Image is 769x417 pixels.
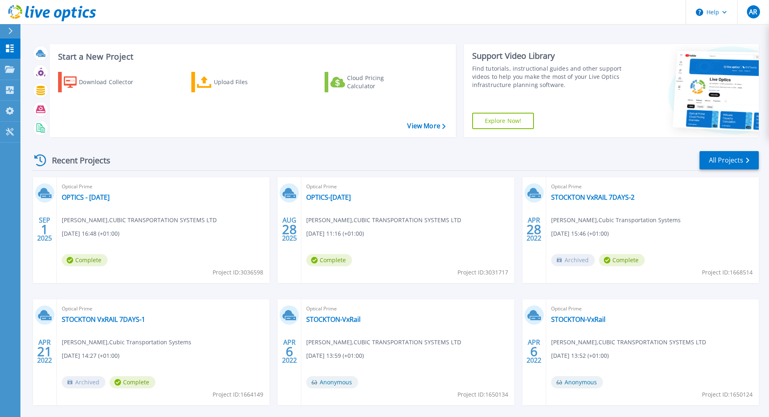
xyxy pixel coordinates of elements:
[62,351,119,360] span: [DATE] 14:27 (+01:00)
[699,151,759,169] a: All Projects
[306,351,364,360] span: [DATE] 13:59 (+01:00)
[306,193,351,201] a: OPTICS-[DATE]
[551,182,754,191] span: Optical Prime
[214,74,279,90] div: Upload Files
[286,348,293,355] span: 6
[62,338,191,347] span: [PERSON_NAME] , Cubic Transportation Systems
[31,150,121,170] div: Recent Projects
[306,304,509,313] span: Optical Prime
[213,390,263,399] span: Project ID: 1664149
[306,315,361,323] a: STOCKTON-VxRail
[551,304,754,313] span: Optical Prime
[526,214,542,244] div: APR 2022
[58,52,445,61] h3: Start a New Project
[62,376,105,388] span: Archived
[407,122,445,130] a: View More
[62,304,265,313] span: Optical Prime
[702,390,753,399] span: Project ID: 1650124
[282,214,297,244] div: AUG 2025
[282,337,297,366] div: APR 2022
[306,229,364,238] span: [DATE] 11:16 (+01:00)
[62,193,110,201] a: OPTICS - [DATE]
[62,229,119,238] span: [DATE] 16:48 (+01:00)
[110,376,155,388] span: Complete
[58,72,149,92] a: Download Collector
[37,337,52,366] div: APR 2022
[62,216,217,225] span: [PERSON_NAME] , CUBIC TRANSPORTATION SYSTEMS LTD
[62,254,108,266] span: Complete
[472,113,534,129] a: Explore Now!
[526,337,542,366] div: APR 2022
[472,51,622,61] div: Support Video Library
[551,254,595,266] span: Archived
[306,338,461,347] span: [PERSON_NAME] , CUBIC TRANSPORTATION SYSTEMS LTD
[79,74,144,90] div: Download Collector
[306,216,461,225] span: [PERSON_NAME] , CUBIC TRANSPORTATION SYSTEMS LTD
[306,376,358,388] span: Anonymous
[472,65,622,89] div: Find tutorials, instructional guides and other support videos to help you make the most of your L...
[41,226,48,233] span: 1
[551,315,605,323] a: STOCKTON-VxRail
[530,348,538,355] span: 6
[527,226,541,233] span: 28
[37,214,52,244] div: SEP 2025
[306,254,352,266] span: Complete
[37,348,52,355] span: 21
[457,390,508,399] span: Project ID: 1650134
[213,268,263,277] span: Project ID: 3036598
[551,229,609,238] span: [DATE] 15:46 (+01:00)
[306,182,509,191] span: Optical Prime
[457,268,508,277] span: Project ID: 3031717
[599,254,645,266] span: Complete
[347,74,413,90] div: Cloud Pricing Calculator
[62,315,145,323] a: STOCKTON VxRAIL 7DAYS-1
[191,72,282,92] a: Upload Files
[62,182,265,191] span: Optical Prime
[702,268,753,277] span: Project ID: 1668514
[325,72,416,92] a: Cloud Pricing Calculator
[749,9,757,15] span: AR
[551,376,603,388] span: Anonymous
[551,193,634,201] a: STOCKTON VxRAIL 7DAYS-2
[551,216,681,225] span: [PERSON_NAME] , Cubic Transportation Systems
[551,338,706,347] span: [PERSON_NAME] , CUBIC TRANSPORTATION SYSTEMS LTD
[551,351,609,360] span: [DATE] 13:52 (+01:00)
[282,226,297,233] span: 28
